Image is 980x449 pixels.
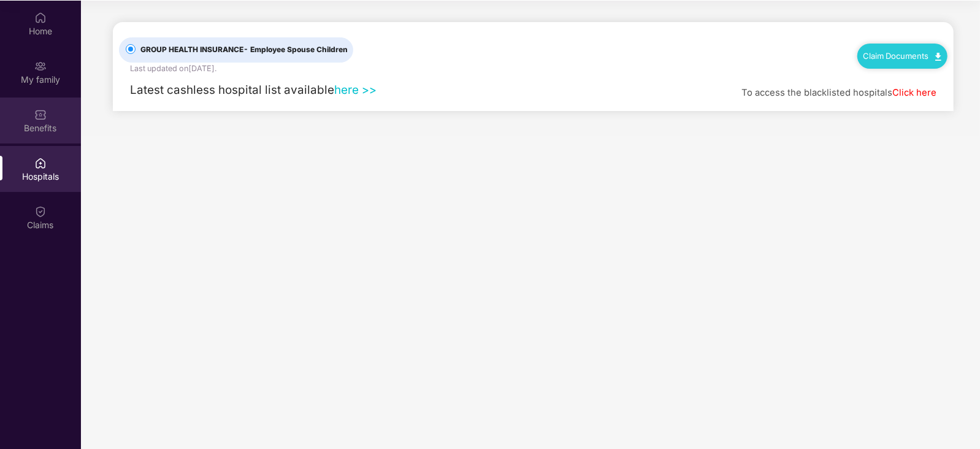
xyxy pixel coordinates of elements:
[334,83,377,97] a: here >>
[34,157,47,169] img: svg+xml;base64,PHN2ZyBpZD0iSG9zcGl0YWxzIiB4bWxucz0iaHR0cDovL3d3dy53My5vcmcvMjAwMC9zdmciIHdpZHRoPS...
[34,60,47,72] img: svg+xml;base64,PHN2ZyB3aWR0aD0iMjAiIGhlaWdodD0iMjAiIHZpZXdCb3g9IjAgMCAyMCAyMCIgZmlsbD0ibm9uZSIgeG...
[892,87,936,98] a: Click here
[130,83,334,97] span: Latest cashless hospital list available
[741,87,892,98] span: To access the blacklisted hospitals
[935,53,941,61] img: svg+xml;base64,PHN2ZyB4bWxucz0iaHR0cDovL3d3dy53My5vcmcvMjAwMC9zdmciIHdpZHRoPSIxMC40IiBoZWlnaHQ9Ij...
[863,51,941,61] a: Claim Documents
[136,44,353,56] span: GROUP HEALTH INSURANCE
[34,12,47,24] img: svg+xml;base64,PHN2ZyBpZD0iSG9tZSIgeG1sbnM9Imh0dHA6Ly93d3cudzMub3JnLzIwMDAvc3ZnIiB3aWR0aD0iMjAiIG...
[130,63,216,75] div: Last updated on [DATE] .
[34,205,47,218] img: svg+xml;base64,PHN2ZyBpZD0iQ2xhaW0iIHhtbG5zPSJodHRwOi8vd3d3LnczLm9yZy8yMDAwL3N2ZyIgd2lkdGg9IjIwIi...
[243,45,348,54] span: - Employee Spouse Children
[34,109,47,121] img: svg+xml;base64,PHN2ZyBpZD0iQmVuZWZpdHMiIHhtbG5zPSJodHRwOi8vd3d3LnczLm9yZy8yMDAwL3N2ZyIgd2lkdGg9Ij...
